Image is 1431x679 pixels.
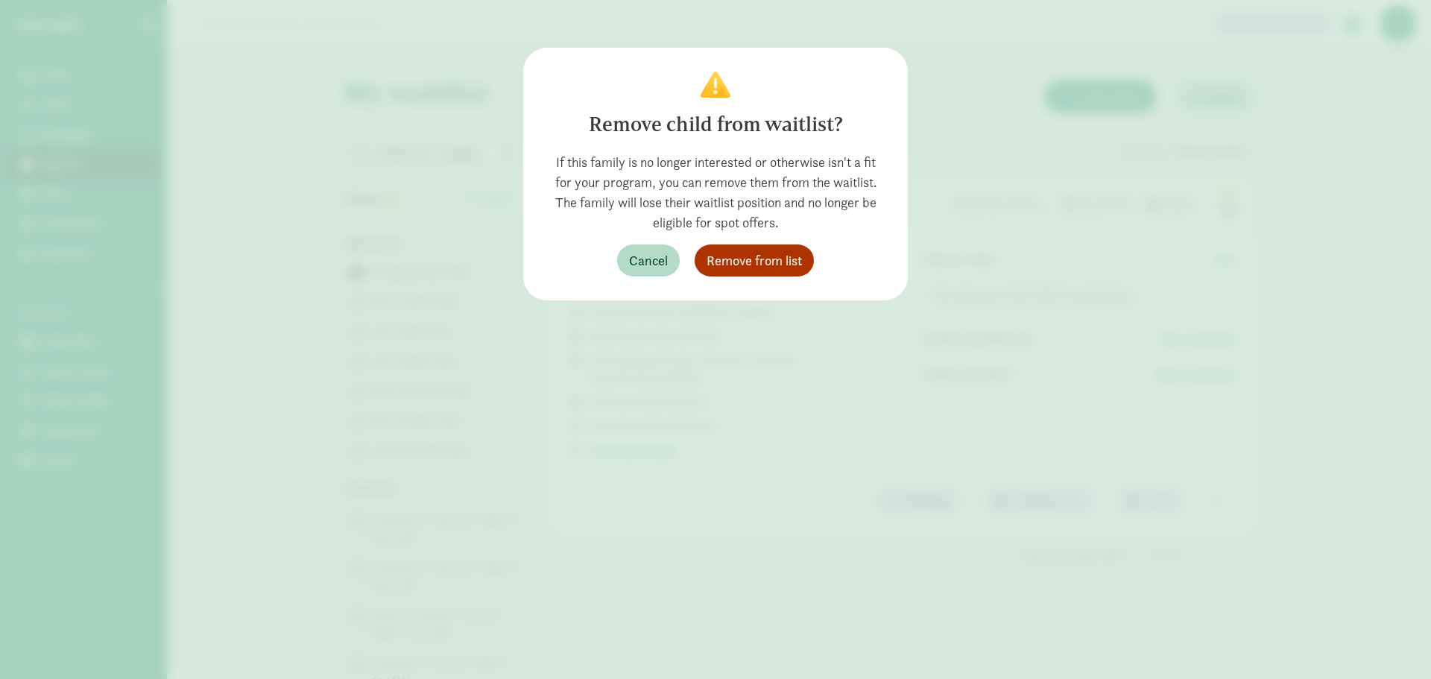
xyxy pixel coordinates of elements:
[617,244,680,277] button: Cancel
[547,152,884,233] div: If this family is no longer interested or otherwise isn't a fit for your program, you can remove ...
[701,72,730,98] img: Confirm
[1356,607,1431,679] iframe: Chat Widget
[707,250,802,271] span: Remove from list
[695,244,814,277] button: Remove from list
[547,110,884,140] div: Remove child from waitlist?
[629,250,668,271] span: Cancel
